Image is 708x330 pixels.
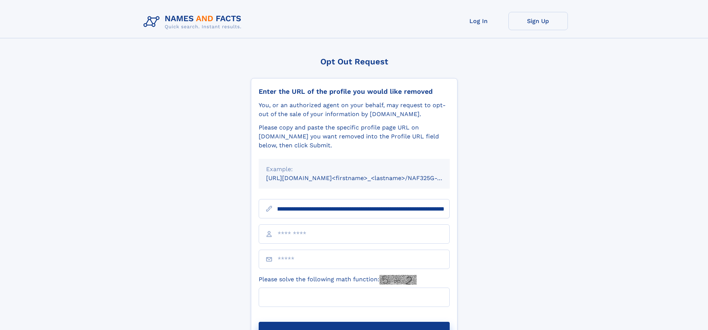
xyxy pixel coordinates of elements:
[449,12,508,30] a: Log In
[140,12,248,32] img: Logo Names and Facts
[251,57,458,66] div: Opt Out Request
[259,275,417,285] label: Please solve the following math function:
[259,101,450,119] div: You, or an authorized agent on your behalf, may request to opt-out of the sale of your informatio...
[259,87,450,96] div: Enter the URL of the profile you would like removed
[508,12,568,30] a: Sign Up
[266,165,442,174] div: Example:
[266,174,464,182] small: [URL][DOMAIN_NAME]<firstname>_<lastname>/NAF325G-xxxxxxxx
[259,123,450,150] div: Please copy and paste the specific profile page URL on [DOMAIN_NAME] you want removed into the Pr...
